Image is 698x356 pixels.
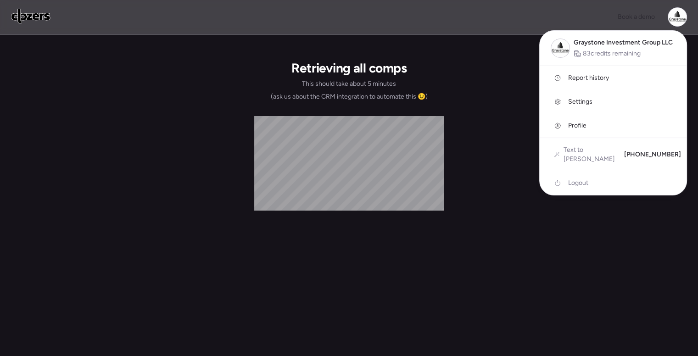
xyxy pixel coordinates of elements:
[540,90,687,114] a: Settings
[574,38,673,47] span: Graystone Investment Group LLC
[11,9,50,23] img: Logo
[568,73,609,83] span: Report history
[568,121,586,130] span: Profile
[554,145,617,164] a: Text to [PERSON_NAME]
[583,49,641,58] span: 83 credits remaining
[624,150,681,159] span: [PHONE_NUMBER]
[540,114,687,138] a: Profile
[540,66,687,90] a: Report history
[568,178,588,188] span: Logout
[564,145,617,164] span: Text to [PERSON_NAME]
[568,97,592,106] span: Settings
[618,13,655,21] span: Book a demo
